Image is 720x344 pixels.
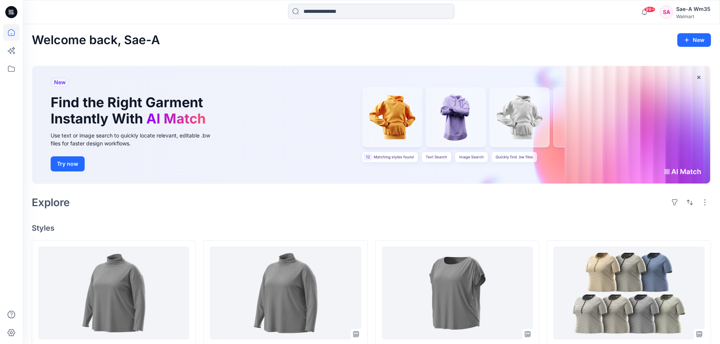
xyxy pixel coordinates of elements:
div: Walmart [676,14,711,19]
span: 99+ [644,6,655,12]
button: Try now [51,156,85,171]
button: New [677,33,711,47]
div: Use text or image search to quickly locate relevant, editable .bw files for faster design workflows. [51,131,221,147]
a: PLUS771166_SLUB JEREY_MOCK NECK DROP SHOULDER TOP [210,247,361,340]
h4: Styles [32,224,711,233]
span: New [54,78,66,87]
div: SA [660,5,673,19]
h1: Find the Right Garment Instantly With [51,94,209,127]
div: Sae-A Wm35 [676,5,711,14]
span: AI Match [146,110,206,127]
h2: Explore [32,196,70,208]
h2: Welcome back, Sae-A [32,33,160,47]
a: PCS19 RIB HENLEY TOP [553,247,705,340]
a: PLUSSD25S-018_RAGLAN SLV TOP [382,247,533,340]
a: PLUS771166_DOUBLE KNIT_MOCK NECK DROP SHOULDER TOP [38,247,189,340]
